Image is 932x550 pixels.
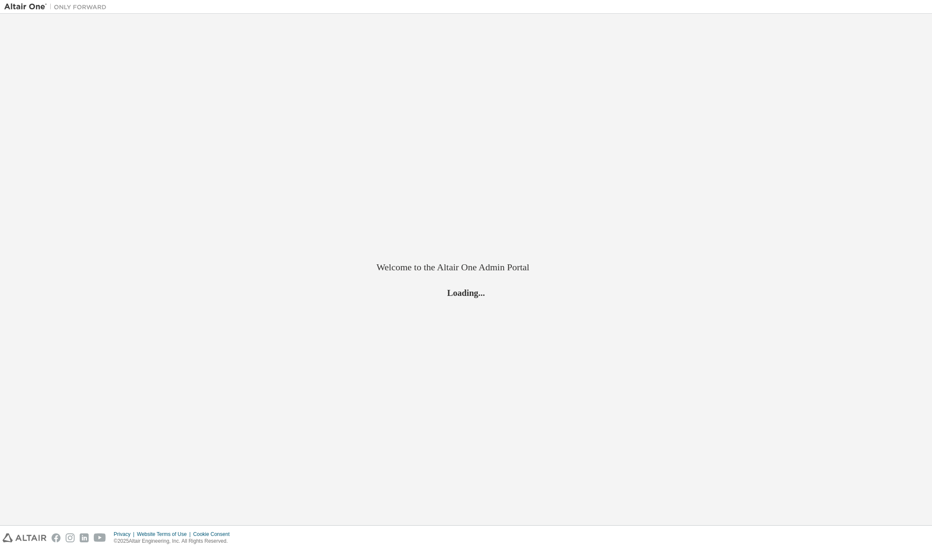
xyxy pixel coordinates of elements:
img: Altair One [4,3,111,11]
img: linkedin.svg [80,533,89,542]
img: facebook.svg [52,533,61,542]
div: Privacy [114,531,137,538]
h2: Loading... [377,287,556,298]
div: Cookie Consent [193,531,234,538]
img: youtube.svg [94,533,106,542]
h2: Welcome to the Altair One Admin Portal [377,261,556,273]
img: altair_logo.svg [3,533,46,542]
div: Website Terms of Use [137,531,193,538]
p: © 2025 Altair Engineering, Inc. All Rights Reserved. [114,538,235,545]
img: instagram.svg [66,533,75,542]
